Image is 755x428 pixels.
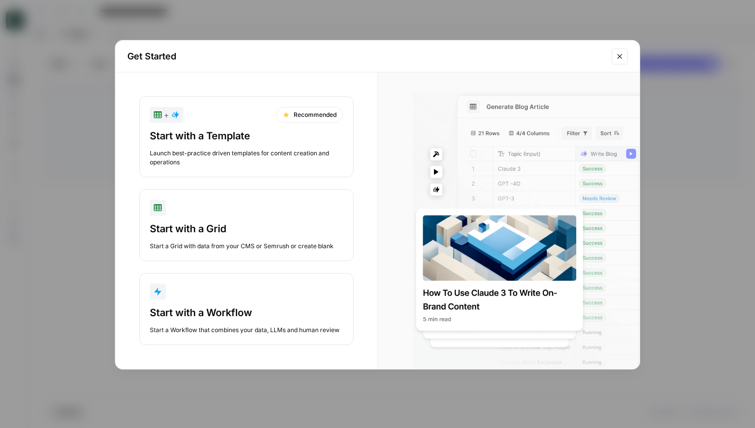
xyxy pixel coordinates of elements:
[150,149,343,167] div: Launch best-practice driven templates for content creation and operations
[139,273,354,345] button: Start with a WorkflowStart a Workflow that combines your data, LLMs and human review
[150,242,343,251] div: Start a Grid with data from your CMS or Semrush or create blank
[612,48,628,64] button: Close modal
[154,109,179,121] div: +
[150,306,343,320] div: Start with a Workflow
[139,96,354,177] button: +RecommendedStart with a TemplateLaunch best-practice driven templates for content creation and o...
[127,49,606,63] h2: Get Started
[276,107,343,123] div: Recommended
[139,189,354,261] button: Start with a GridStart a Grid with data from your CMS or Semrush or create blank
[150,326,343,335] div: Start a Workflow that combines your data, LLMs and human review
[150,129,343,143] div: Start with a Template
[150,222,343,236] div: Start with a Grid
